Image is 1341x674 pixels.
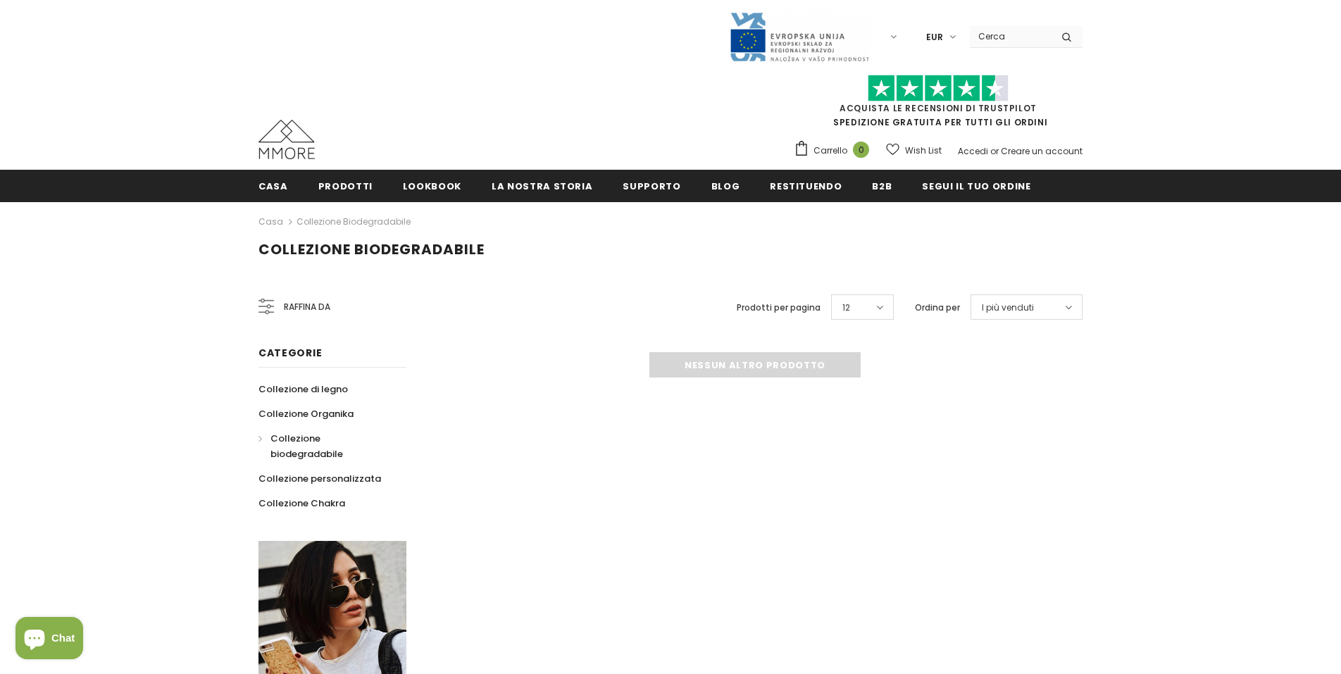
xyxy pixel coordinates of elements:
[982,301,1034,315] span: I più venduti
[872,180,892,193] span: B2B
[492,170,592,201] a: La nostra storia
[258,472,381,485] span: Collezione personalizzata
[492,180,592,193] span: La nostra storia
[258,346,322,360] span: Categorie
[258,497,345,510] span: Collezione Chakra
[258,120,315,159] img: Casi MMORE
[318,170,373,201] a: Prodotti
[297,216,411,227] a: Collezione biodegradabile
[737,301,821,315] label: Prodotti per pagina
[868,75,1009,102] img: Fidati di Pilot Stars
[915,301,960,315] label: Ordina per
[711,170,740,201] a: Blog
[318,180,373,193] span: Prodotti
[853,142,869,158] span: 0
[258,239,485,259] span: Collezione biodegradabile
[284,299,330,315] span: Raffina da
[770,170,842,201] a: Restituendo
[258,382,348,396] span: Collezione di legno
[922,170,1030,201] a: Segui il tuo ordine
[840,102,1037,114] a: Acquista le recensioni di TrustPilot
[872,170,892,201] a: B2B
[970,26,1051,46] input: Search Site
[922,180,1030,193] span: Segui il tuo ordine
[623,170,680,201] a: supporto
[711,180,740,193] span: Blog
[794,140,876,161] a: Carrello 0
[258,466,381,491] a: Collezione personalizzata
[770,180,842,193] span: Restituendo
[905,144,942,158] span: Wish List
[926,30,943,44] span: EUR
[623,180,680,193] span: supporto
[11,617,87,663] inbox-online-store-chat: Shopify online store chat
[794,81,1083,128] span: SPEDIZIONE GRATUITA PER TUTTI GLI ORDINI
[258,180,288,193] span: Casa
[886,138,942,163] a: Wish List
[258,407,354,420] span: Collezione Organika
[258,426,391,466] a: Collezione biodegradabile
[842,301,850,315] span: 12
[729,30,870,42] a: Javni Razpis
[258,213,283,230] a: Casa
[258,491,345,516] a: Collezione Chakra
[258,377,348,401] a: Collezione di legno
[958,145,988,157] a: Accedi
[258,170,288,201] a: Casa
[729,11,870,63] img: Javni Razpis
[270,432,343,461] span: Collezione biodegradabile
[258,401,354,426] a: Collezione Organika
[813,144,847,158] span: Carrello
[990,145,999,157] span: or
[403,170,461,201] a: Lookbook
[403,180,461,193] span: Lookbook
[1001,145,1083,157] a: Creare un account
